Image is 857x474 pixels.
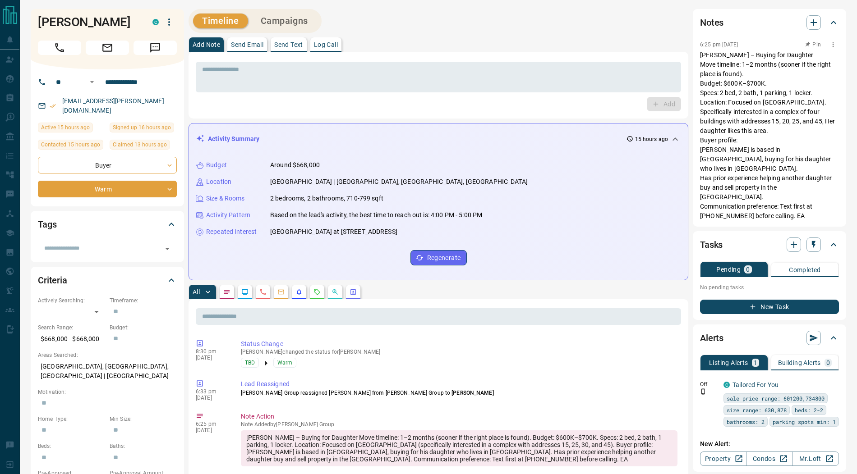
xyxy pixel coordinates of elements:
[206,177,231,187] p: Location
[700,300,839,314] button: New Task
[700,234,839,255] div: Tasks
[716,266,741,273] p: Pending
[38,217,56,232] h2: Tags
[700,331,723,345] h2: Alerts
[245,358,255,367] span: TBD
[350,288,357,296] svg: Agent Actions
[241,288,249,296] svg: Lead Browsing Activity
[38,269,177,291] div: Criteria
[86,41,129,55] span: Email
[259,288,267,296] svg: Calls
[709,360,748,366] p: Listing Alerts
[270,210,482,220] p: Based on the lead's activity, the best time to reach out is: 4:00 PM - 5:00 PM
[700,380,718,388] p: Off
[241,412,677,421] p: Note Action
[223,288,230,296] svg: Notes
[789,267,821,273] p: Completed
[206,210,250,220] p: Activity Pattern
[38,415,105,423] p: Home Type:
[206,227,257,237] p: Repeated Interest
[241,349,677,355] p: [PERSON_NAME] changed the status for [PERSON_NAME]
[38,359,177,383] p: [GEOGRAPHIC_DATA], [GEOGRAPHIC_DATA], [GEOGRAPHIC_DATA] | [GEOGRAPHIC_DATA]
[193,41,220,48] p: Add Note
[773,417,836,426] span: parking spots min: 1
[41,123,90,132] span: Active 15 hours ago
[38,388,177,396] p: Motivation:
[38,296,105,305] p: Actively Searching:
[110,442,177,450] p: Baths:
[700,41,738,48] p: 6:25 pm [DATE]
[700,388,706,395] svg: Push Notification Only
[700,439,839,449] p: New Alert:
[727,417,765,426] span: bathrooms: 2
[193,14,248,28] button: Timeline
[746,266,750,273] p: 0
[193,289,200,295] p: All
[270,160,320,170] p: Around $668,000
[231,41,263,48] p: Send Email
[727,406,787,415] span: size range: 630,878
[38,442,105,450] p: Beds:
[113,140,167,149] span: Claimed 13 hours ago
[241,389,677,397] p: [PERSON_NAME] Group reassigned [PERSON_NAME] from [PERSON_NAME] Group to
[196,131,681,147] div: Activity Summary15 hours ago
[700,281,839,294] p: No pending tasks
[38,157,177,173] div: Buyer
[700,15,723,30] h2: Notes
[277,358,292,367] span: Warm
[206,194,245,203] p: Size & Rooms
[38,140,105,152] div: Wed Aug 13 2025
[700,12,839,33] div: Notes
[700,451,746,466] a: Property
[110,123,177,135] div: Wed Aug 13 2025
[134,41,177,55] span: Message
[270,194,383,203] p: 2 bedrooms, 2 bathrooms, 710-799 sqft
[295,288,303,296] svg: Listing Alerts
[110,415,177,423] p: Min Size:
[332,288,339,296] svg: Opportunities
[314,41,338,48] p: Log Call
[38,324,105,332] p: Search Range:
[800,41,826,49] button: Pin
[208,134,259,144] p: Activity Summary
[196,421,227,427] p: 6:25 pm
[50,103,56,109] svg: Email Verified
[62,97,164,114] a: [EMAIL_ADDRESS][PERSON_NAME][DOMAIN_NAME]
[38,351,177,359] p: Areas Searched:
[113,123,171,132] span: Signed up 16 hours ago
[196,427,227,433] p: [DATE]
[452,390,493,396] span: [PERSON_NAME]
[241,421,677,428] p: Note Added by [PERSON_NAME] Group
[87,77,97,87] button: Open
[196,348,227,355] p: 8:30 pm
[274,41,303,48] p: Send Text
[110,324,177,332] p: Budget:
[746,451,792,466] a: Condos
[727,394,825,403] span: sale price range: 601200,734800
[270,177,528,187] p: [GEOGRAPHIC_DATA] | [GEOGRAPHIC_DATA], [GEOGRAPHIC_DATA], [GEOGRAPHIC_DATA]
[38,123,105,135] div: Wed Aug 13 2025
[754,360,757,366] p: 1
[196,388,227,395] p: 6:33 pm
[252,14,317,28] button: Campaigns
[110,296,177,305] p: Timeframe:
[38,332,105,346] p: $668,000 - $668,000
[700,327,839,349] div: Alerts
[700,237,723,252] h2: Tasks
[38,214,177,235] div: Tags
[38,181,177,197] div: Warm
[635,135,668,143] p: 15 hours ago
[733,381,779,388] a: Tailored For You
[778,360,821,366] p: Building Alerts
[206,160,227,170] p: Budget
[38,41,81,55] span: Call
[196,395,227,401] p: [DATE]
[410,250,467,265] button: Regenerate
[41,140,100,149] span: Contacted 15 hours ago
[161,242,174,255] button: Open
[241,430,677,466] div: [PERSON_NAME] – Buying for Daughter Move timeline: 1–2 months (sooner if the right place is found...
[792,451,839,466] a: Mr.Loft
[110,140,177,152] div: Wed Aug 13 2025
[38,273,67,287] h2: Criteria
[795,406,823,415] span: beds: 2-2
